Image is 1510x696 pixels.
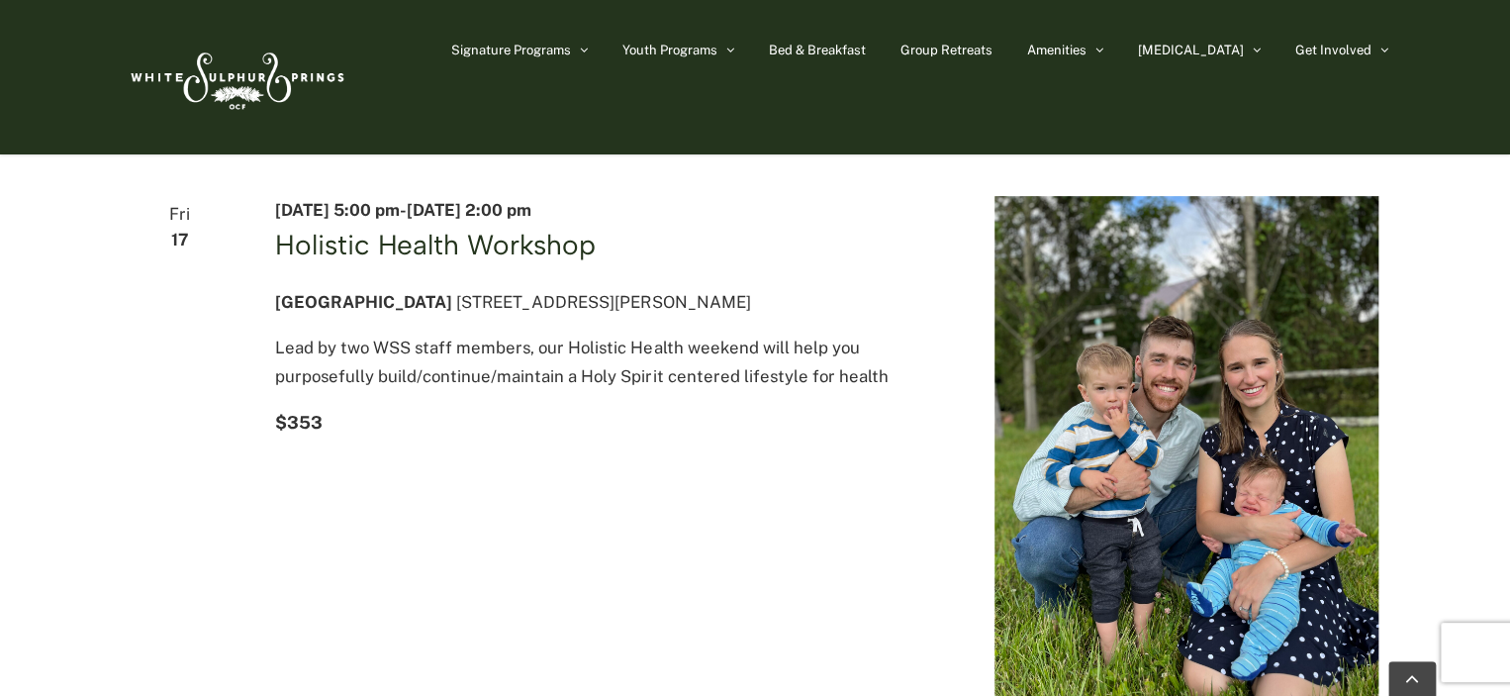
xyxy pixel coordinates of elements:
[275,292,452,312] span: [GEOGRAPHIC_DATA]
[407,200,531,220] span: [DATE] 2:00 pm
[900,44,992,56] span: Group Retreats
[1295,44,1371,56] span: Get Involved
[275,228,596,261] a: Holistic Health Workshop
[622,44,717,56] span: Youth Programs
[275,200,531,220] time: -
[1138,44,1244,56] span: [MEDICAL_DATA]
[132,226,228,254] span: 17
[275,200,400,220] span: [DATE] 5:00 pm
[1027,44,1086,56] span: Amenities
[275,412,323,433] span: $353
[132,200,228,229] span: Fri
[275,334,947,392] p: Lead by two WSS staff members, our Holistic Health weekend will help you purposefully build/conti...
[769,44,866,56] span: Bed & Breakfast
[456,292,750,312] span: [STREET_ADDRESS][PERSON_NAME]
[122,31,349,124] img: White Sulphur Springs Logo
[451,44,571,56] span: Signature Programs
